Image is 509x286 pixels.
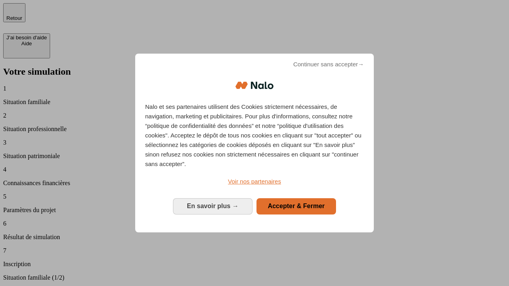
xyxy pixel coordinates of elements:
[228,178,281,185] span: Voir nos partenaires
[293,60,364,69] span: Continuer sans accepter→
[235,73,274,97] img: Logo
[187,203,239,209] span: En savoir plus →
[268,203,324,209] span: Accepter & Fermer
[135,54,374,232] div: Bienvenue chez Nalo Gestion du consentement
[173,198,253,214] button: En savoir plus: Configurer vos consentements
[256,198,336,214] button: Accepter & Fermer: Accepter notre traitement des données et fermer
[145,177,364,186] a: Voir nos partenaires
[145,102,364,169] p: Nalo et ses partenaires utilisent des Cookies strictement nécessaires, de navigation, marketing e...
